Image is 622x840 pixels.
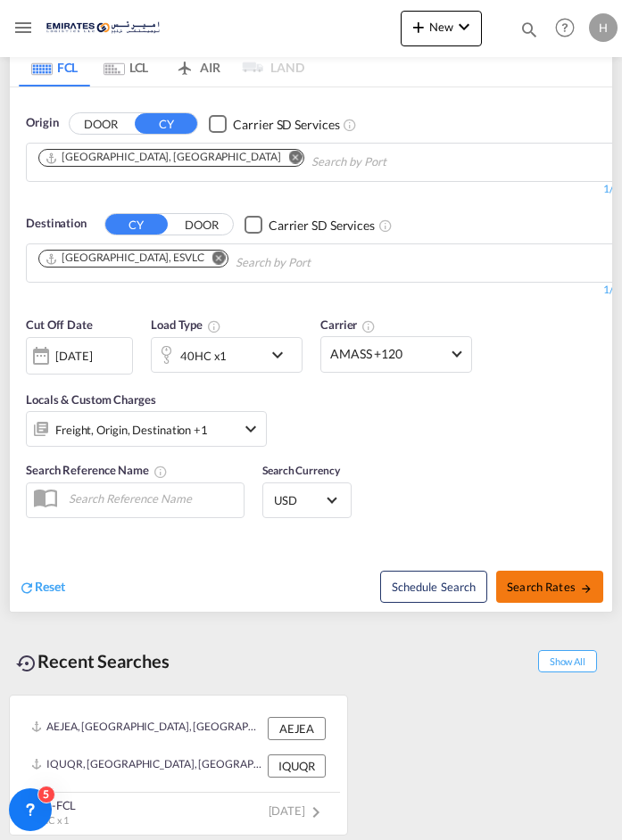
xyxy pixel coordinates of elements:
[46,8,167,48] img: c67187802a5a11ec94275b5db69a26e6.png
[9,641,177,681] div: Recent Searches
[274,492,324,508] span: USD
[180,343,227,368] div: 40HC x1
[151,337,303,373] div: 40HC x1icon-chevron-down
[19,578,65,597] div: icon-refreshReset
[45,150,284,165] div: Press delete to remove this chip.
[35,579,65,594] span: Reset
[26,215,87,233] span: Destination
[272,487,342,513] md-select: Select Currency: $ USDUnited States Dollar
[519,20,539,39] md-icon: icon-magnify
[268,717,326,740] div: AEJEA
[26,372,39,396] md-datepicker: Select
[10,87,612,612] div: OriginDOOR CY Checkbox No InkUnchecked: Search for CY (Container Yard) services for all selected ...
[453,16,475,37] md-icon: icon-chevron-down
[55,417,208,442] div: Freight Origin Destination Factory Stuffing
[269,803,327,818] span: [DATE]
[55,348,92,364] div: [DATE]
[580,582,593,595] md-icon: icon-arrow-right
[269,217,375,235] div: Carrier SD Services
[45,251,204,266] div: Valencia, ESVLC
[519,20,539,46] div: icon-magnify
[151,317,221,332] span: Load Type
[26,317,93,332] span: Cut Off Date
[26,337,133,375] div: [DATE]
[36,144,488,177] md-chips-wrap: Chips container. Use arrow keys to select chips.
[26,411,267,447] div: Freight Origin Destination Factory Stuffingicon-chevron-down
[31,717,263,740] div: AEJEA, Jebel Ali, United Arab Emirates, Middle East, Middle East
[26,114,58,132] span: Origin
[245,215,375,234] md-checkbox: Checkbox No Ink
[262,464,340,477] span: Search Currency
[201,251,228,268] button: Remove
[268,754,326,778] div: IQUQR
[26,392,156,407] span: Locals & Custom Charges
[26,182,619,197] div: 1/3
[209,114,339,133] md-checkbox: Checkbox No Ink
[170,215,233,235] button: DOOR
[330,345,446,363] span: AMASS +120
[105,214,168,235] button: CY
[320,317,376,332] span: Carrier
[538,650,597,672] span: Show All
[174,57,195,70] md-icon: icon-airplane
[30,797,76,813] div: SEA-FCL
[550,12,580,43] span: Help
[550,12,589,45] div: Help
[408,16,429,37] md-icon: icon-plus 400-fg
[45,150,280,165] div: Jebel Ali, AEJEA
[90,47,162,86] md-tab-item: LCL
[589,13,618,42] div: H
[30,814,69,826] span: 40HC x 1
[19,47,90,86] md-tab-item: FCL
[343,118,357,132] md-icon: Unchecked: Search for CY (Container Yard) services for all selected carriers.Checked : Search for...
[267,344,297,366] md-icon: icon-chevron-down
[240,418,261,440] md-icon: icon-chevron-down
[70,114,132,135] button: DOOR
[162,47,233,86] md-tab-item: AIR
[153,465,168,479] md-icon: Your search will be saved by the below given name
[401,11,482,46] button: icon-plus 400-fgNewicon-chevron-down
[277,150,303,168] button: Remove
[19,580,35,596] md-icon: icon-refresh
[5,10,41,45] button: Toggle Mobile Navigation
[233,116,339,134] div: Carrier SD Services
[305,802,327,823] md-icon: icon-chevron-right
[26,283,619,298] div: 1/3
[361,319,376,334] md-icon: The selected Trucker/Carrierwill be displayed in the rate results If the rates are from another f...
[60,485,244,512] input: Search Reference Name
[507,580,593,594] span: Search Rates
[135,113,197,134] button: CY
[16,653,37,674] md-icon: icon-backup-restore
[9,695,348,836] recent-search-card: AEJEA, [GEOGRAPHIC_DATA], [GEOGRAPHIC_DATA], [GEOGRAPHIC_DATA], [GEOGRAPHIC_DATA] AEJEAIQUQR, [GE...
[19,47,304,86] md-pagination-wrapper: Use the left and right arrow keys to navigate between tabs
[378,218,393,233] md-icon: Unchecked: Search for CY (Container Yard) services for all selected carriers.Checked : Search for...
[236,249,405,277] input: Chips input.
[26,463,168,477] span: Search Reference Name
[207,319,221,334] md-icon: icon-information-outline
[36,244,412,277] md-chips-wrap: Chips container. Use arrow keys to select chips.
[31,754,263,778] div: IQUQR, Umm Qasr Port, Iraq, South West Asia, Asia Pacific
[496,571,603,603] button: Search Ratesicon-arrow-right
[311,148,481,177] input: Chips input.
[380,571,487,603] button: Note: By default Schedule search will only considerorigin ports, destination ports and cut off da...
[45,251,208,266] div: Press delete to remove this chip.
[408,20,475,34] span: New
